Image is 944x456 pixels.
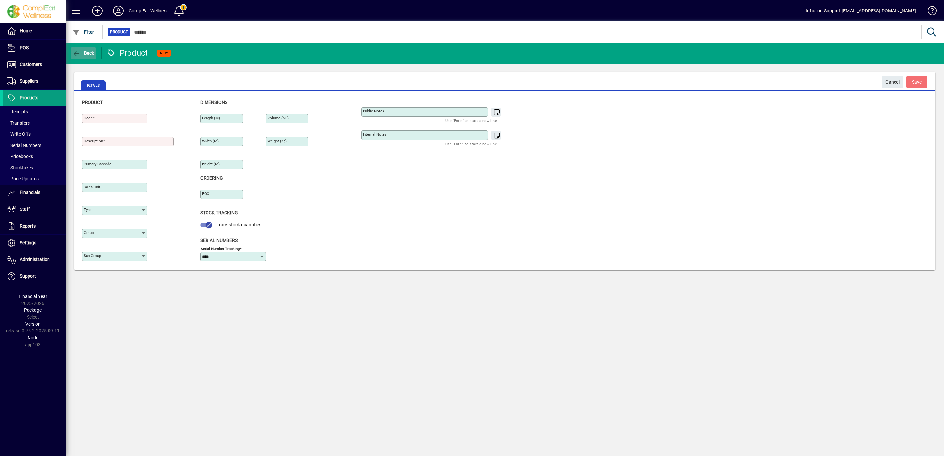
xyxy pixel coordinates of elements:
[267,116,289,120] mat-label: Volume (m )
[108,5,129,17] button: Profile
[20,45,29,50] span: POS
[28,335,38,340] span: Node
[267,139,287,143] mat-label: Weight (Kg)
[66,47,102,59] app-page-header-button: Back
[82,100,103,105] span: Product
[160,51,168,55] span: NEW
[3,185,66,201] a: Financials
[7,154,33,159] span: Pricebooks
[7,120,30,126] span: Transfers
[200,100,227,105] span: Dimensions
[20,273,36,279] span: Support
[20,78,38,84] span: Suppliers
[923,1,936,23] a: Knowledge Base
[912,79,914,85] span: S
[286,115,287,119] sup: 3
[84,116,93,120] mat-label: Code
[72,30,94,35] span: Filter
[202,191,209,196] mat-label: EOQ
[7,143,41,148] span: Serial Numbers
[71,26,96,38] button: Filter
[885,77,900,88] span: Cancel
[3,40,66,56] a: POS
[3,162,66,173] a: Stocktakes
[7,131,31,137] span: Write Offs
[107,48,148,58] div: Product
[201,246,240,251] mat-label: Serial Number tracking
[882,76,903,88] button: Cancel
[445,117,497,124] mat-hint: Use 'Enter' to start a new line
[71,47,96,59] button: Back
[3,140,66,151] a: Serial Numbers
[84,139,103,143] mat-label: Description
[806,6,916,16] div: Infusion Support [EMAIL_ADDRESS][DOMAIN_NAME]
[3,251,66,268] a: Administration
[363,109,384,113] mat-label: Public Notes
[20,190,40,195] span: Financials
[7,109,28,114] span: Receipts
[20,95,38,100] span: Products
[200,210,238,215] span: Stock Tracking
[84,230,94,235] mat-label: Group
[3,106,66,117] a: Receipts
[3,218,66,234] a: Reports
[20,28,32,33] span: Home
[200,238,238,243] span: Serial Numbers
[20,223,36,228] span: Reports
[3,151,66,162] a: Pricebooks
[19,294,47,299] span: Financial Year
[20,62,42,67] span: Customers
[24,307,42,313] span: Package
[3,23,66,39] a: Home
[84,253,101,258] mat-label: Sub group
[20,240,36,245] span: Settings
[129,6,168,16] div: ComplEat Wellness
[7,165,33,170] span: Stocktakes
[363,132,386,137] mat-label: Internal Notes
[906,76,927,88] button: Save
[84,208,91,212] mat-label: Type
[202,139,219,143] mat-label: Width (m)
[20,257,50,262] span: Administration
[3,73,66,89] a: Suppliers
[7,176,39,181] span: Price Updates
[200,175,223,181] span: Ordering
[3,117,66,129] a: Transfers
[202,116,220,120] mat-label: Length (m)
[84,185,100,189] mat-label: Sales unit
[87,5,108,17] button: Add
[84,162,111,166] mat-label: Primary barcode
[217,222,261,227] span: Track stock quantities
[110,29,128,35] span: Product
[445,140,497,148] mat-hint: Use 'Enter' to start a new line
[25,321,41,327] span: Version
[3,173,66,184] a: Price Updates
[20,207,30,212] span: Staff
[3,235,66,251] a: Settings
[912,77,922,88] span: ave
[3,129,66,140] a: Write Offs
[3,268,66,285] a: Support
[81,80,106,90] span: Details
[72,50,94,56] span: Back
[3,201,66,218] a: Staff
[202,162,220,166] mat-label: Height (m)
[3,56,66,73] a: Customers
